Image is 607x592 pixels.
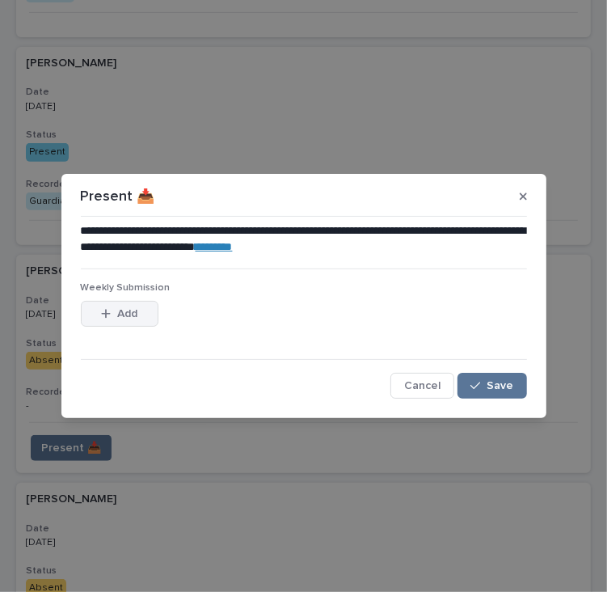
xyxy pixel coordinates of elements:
[390,373,454,399] button: Cancel
[81,283,171,293] span: Weekly Submission
[404,380,440,391] span: Cancel
[487,380,514,391] span: Save
[117,308,137,319] span: Add
[81,188,155,206] p: Present 📥
[457,373,526,399] button: Save
[81,301,158,327] button: Add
